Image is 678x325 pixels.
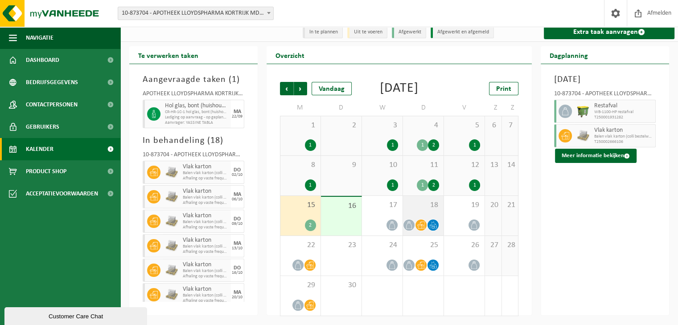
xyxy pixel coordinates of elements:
[183,212,229,219] span: Vlak karton
[183,244,229,249] span: Balen vlak karton (colli bestelwagen)
[285,200,316,210] span: 15
[594,139,653,145] span: T250002666106
[143,152,244,161] div: 10-873704 - APOTHEEK LLOYDSPHARMA KORTRIJK MDD - [GEOGRAPHIC_DATA]
[594,115,653,120] span: T250001931282
[506,160,514,170] span: 14
[554,73,656,86] h3: [DATE]
[143,73,244,86] h3: Aangevraagde taken ( )
[183,249,229,255] span: Afhaling op vaste frequentie
[183,163,229,171] span: Vlak karton
[362,100,403,116] td: W
[183,225,229,230] span: Afhaling op vaste frequentie
[403,100,444,116] td: D
[165,264,178,277] img: LP-PA-00000-WDN-11
[183,219,229,225] span: Balen vlak karton (colli bestelwagen)
[469,179,480,191] div: 1
[183,286,229,293] span: Vlak karton
[165,288,178,301] img: LP-PA-00000-WDN-11
[448,200,480,210] span: 19
[428,179,439,191] div: 2
[469,139,480,151] div: 1
[321,100,362,116] td: D
[541,46,597,64] h2: Dagplanning
[325,280,357,290] span: 30
[594,102,653,110] span: Restafval
[506,240,514,250] span: 28
[325,121,357,130] span: 2
[26,138,53,160] span: Kalender
[554,91,656,100] div: 10-873704 - APOTHEEK LLOYDSPHARMA KORTRIJK MDD - [GEOGRAPHIC_DATA]
[232,271,242,275] div: 16/10
[489,240,497,250] span: 27
[407,160,439,170] span: 11
[280,82,293,95] span: Vorige
[366,240,398,250] span: 24
[555,149,637,163] button: Meer informatie bekijken
[234,192,241,197] div: MA
[183,298,229,304] span: Afhaling op vaste frequentie
[285,160,316,170] span: 8
[544,25,674,39] a: Extra taak aanvragen
[118,7,274,20] span: 10-873704 - APOTHEEK LLOYDSPHARMA KORTRIJK MDD - KORTRIJK
[165,215,178,228] img: LP-PA-00000-WDN-11
[26,183,98,205] span: Acceptatievoorwaarden
[232,295,242,300] div: 20/10
[234,241,241,246] div: MA
[576,105,590,118] img: WB-1100-HPE-GN-51
[165,166,178,179] img: LP-PA-00000-WDN-11
[428,139,439,151] div: 2
[183,200,229,206] span: Afhaling op vaste frequentie
[232,246,242,251] div: 13/10
[380,82,419,95] div: [DATE]
[489,121,497,130] span: 6
[129,46,207,64] h2: Te verwerken taken
[312,82,352,95] div: Vandaag
[417,179,428,191] div: 1
[232,75,237,84] span: 1
[183,261,229,268] span: Vlak karton
[387,139,398,151] div: 1
[325,160,357,170] span: 9
[576,129,590,142] img: LP-PA-00000-WDN-11
[26,93,78,116] span: Contactpersonen
[165,120,229,126] span: Aanvrager: YASSINE TABLA
[489,160,497,170] span: 13
[305,139,316,151] div: 1
[183,188,229,195] span: Vlak karton
[485,100,501,116] td: Z
[4,305,149,325] iframe: chat widget
[143,134,244,147] h3: In behandeling ( )
[165,102,229,110] span: Hol glas, bont (huishoudelijk)
[366,200,398,210] span: 17
[183,237,229,244] span: Vlak karton
[347,26,387,38] li: Uit te voeren
[183,274,229,279] span: Afhaling op vaste frequentie
[267,46,313,64] h2: Overzicht
[407,200,439,210] span: 18
[594,134,653,139] span: Balen vlak karton (colli bestelwagen)
[594,110,653,115] span: WB-1100-HP restafval
[496,85,511,93] span: Print
[594,127,653,134] span: Vlak karton
[234,109,241,114] div: MA
[118,7,273,20] span: 10-873704 - APOTHEEK LLOYDSPHARMA KORTRIJK MDD - KORTRIJK
[234,265,241,271] div: DO
[232,222,242,226] div: 09/10
[280,100,321,116] td: M
[325,201,357,211] span: 16
[232,197,242,202] div: 06/10
[234,167,241,173] div: DO
[407,121,439,130] span: 4
[183,176,229,181] span: Afhaling op vaste frequentie
[506,121,514,130] span: 7
[448,121,480,130] span: 5
[165,110,229,115] span: CR-HR-1C-1 hol glas, bont (huishoudelijk)
[417,139,428,151] div: 1
[165,115,229,120] span: Lediging op aanvraag - op geplande route
[26,160,66,183] span: Product Shop
[303,26,343,38] li: In te plannen
[392,26,426,38] li: Afgewerkt
[183,293,229,298] span: Balen vlak karton (colli bestelwagen)
[143,91,244,100] div: APOTHEEK LLOYDSPHARMA KORTRIJK MDD
[183,268,229,274] span: Balen vlak karton (colli bestelwagen)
